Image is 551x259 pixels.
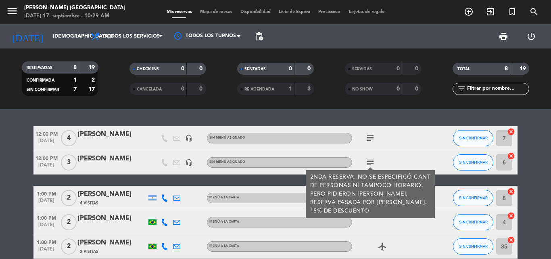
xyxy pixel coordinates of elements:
[499,32,508,41] span: print
[78,189,146,200] div: [PERSON_NAME]
[352,87,373,91] span: NO SHOW
[529,7,539,17] i: search
[199,86,204,92] strong: 0
[415,86,420,92] strong: 0
[307,66,312,72] strong: 0
[61,214,77,230] span: 2
[466,84,529,93] input: Filtrar por nombre...
[6,5,18,17] i: menu
[73,86,77,92] strong: 7
[517,24,545,48] div: LOG OUT
[352,67,372,71] span: SERVIDAS
[209,136,245,139] span: Sin menú asignado
[137,87,162,91] span: CANCELADA
[185,135,192,142] i: headset_mic
[526,32,536,41] i: power_settings_new
[453,154,493,171] button: SIN CONFIRMAR
[275,10,314,14] span: Lista de Espera
[397,66,400,72] strong: 0
[78,129,146,140] div: [PERSON_NAME]
[505,66,508,72] strong: 8
[78,238,146,248] div: [PERSON_NAME]
[61,130,77,146] span: 4
[344,10,389,14] span: Tarjetas de regalo
[61,154,77,171] span: 3
[33,237,59,246] span: 1:00 PM
[459,160,488,164] span: SIN CONFIRMAR
[61,190,77,206] span: 2
[24,4,125,12] div: [PERSON_NAME] [GEOGRAPHIC_DATA]
[459,136,488,140] span: SIN CONFIRMAR
[507,236,515,244] i: cancel
[92,77,96,83] strong: 2
[307,86,312,92] strong: 3
[80,200,98,206] span: 4 Visitas
[6,5,18,20] button: menu
[75,32,85,41] i: arrow_drop_down
[236,10,275,14] span: Disponibilidad
[104,34,160,39] span: Todos los servicios
[365,133,375,143] i: subject
[199,66,204,72] strong: 0
[88,65,96,70] strong: 19
[33,213,59,222] span: 1:00 PM
[453,214,493,230] button: SIN CONFIRMAR
[459,196,488,200] span: SIN CONFIRMAR
[453,130,493,146] button: SIN CONFIRMAR
[185,159,192,166] i: headset_mic
[507,7,517,17] i: turned_in_not
[365,158,375,167] i: subject
[78,213,146,224] div: [PERSON_NAME]
[209,160,245,164] span: Sin menú asignado
[397,86,400,92] strong: 0
[209,196,239,199] span: MENÚ A LA CARTA
[33,162,59,172] span: [DATE]
[520,66,528,72] strong: 19
[78,154,146,164] div: [PERSON_NAME]
[209,244,239,248] span: MENÚ A LA CARTA
[61,238,77,255] span: 2
[33,138,59,147] span: [DATE]
[88,86,96,92] strong: 17
[33,198,59,207] span: [DATE]
[254,32,264,41] span: pending_actions
[457,67,470,71] span: TOTAL
[33,129,59,138] span: 12:00 PM
[181,86,184,92] strong: 0
[459,220,488,224] span: SIN CONFIRMAR
[464,7,474,17] i: add_circle_outline
[310,173,431,215] div: 2NDA RESERVA. NO SE ESPECIFICÓ CANT DE PERSONAS NI TAMPOCO HORARIO, PERO PIDIERON [PERSON_NAME]. ...
[73,77,77,83] strong: 1
[314,10,344,14] span: Pre-acceso
[507,128,515,136] i: cancel
[6,27,49,45] i: [DATE]
[80,248,98,255] span: 2 Visitas
[507,152,515,160] i: cancel
[507,187,515,196] i: cancel
[378,242,387,251] i: airplanemode_active
[33,222,59,232] span: [DATE]
[289,86,292,92] strong: 1
[73,65,77,70] strong: 8
[453,238,493,255] button: SIN CONFIRMAR
[486,7,495,17] i: exit_to_app
[27,66,52,70] span: RESERVADAS
[507,212,515,220] i: cancel
[244,87,274,91] span: RE AGENDADA
[181,66,184,72] strong: 0
[163,10,196,14] span: Mis reservas
[289,66,292,72] strong: 0
[196,10,236,14] span: Mapa de mesas
[415,66,420,72] strong: 0
[27,78,54,82] span: CONFIRMADA
[33,153,59,162] span: 12:00 PM
[244,67,266,71] span: SENTADAS
[33,189,59,198] span: 1:00 PM
[453,190,493,206] button: SIN CONFIRMAR
[24,12,125,20] div: [DATE] 17. septiembre - 10:29 AM
[209,220,239,223] span: MENÚ A LA CARTA
[457,84,466,94] i: filter_list
[137,67,159,71] span: CHECK INS
[459,244,488,248] span: SIN CONFIRMAR
[27,88,59,92] span: SIN CONFIRMAR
